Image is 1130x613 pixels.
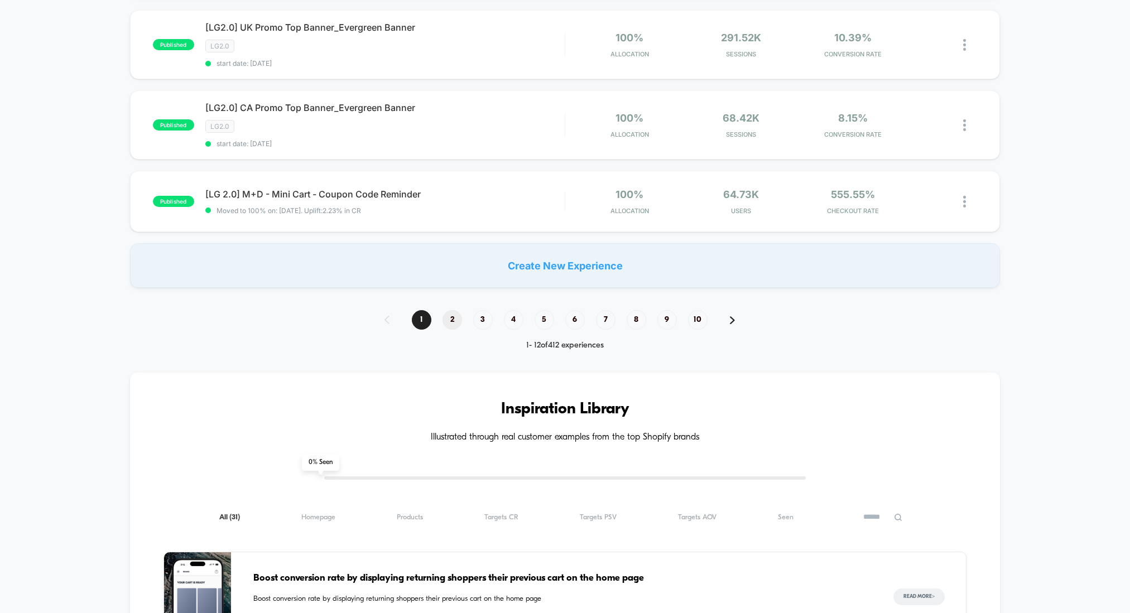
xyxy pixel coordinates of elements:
[627,310,646,330] span: 8
[688,50,794,58] span: Sessions
[205,139,565,148] span: start date: [DATE]
[688,131,794,138] span: Sessions
[205,40,234,52] span: LG2.0
[723,112,759,124] span: 68.42k
[838,112,868,124] span: 8.15%
[130,243,1000,288] div: Create New Experience
[800,131,906,138] span: CONVERSION RATE
[678,513,717,522] span: Targets AOV
[484,513,518,522] span: Targets CR
[688,207,794,215] span: Users
[205,120,234,133] span: LG2.0
[730,316,735,324] img: pagination forward
[596,310,616,330] span: 7
[153,39,194,50] span: published
[610,131,649,138] span: Allocation
[831,189,875,200] span: 555.55%
[229,514,240,521] span: ( 31 )
[217,206,361,215] span: Moved to 100% on: [DATE] . Uplift: 2.23% in CR
[205,59,565,67] span: start date: [DATE]
[153,196,194,207] span: published
[205,102,565,113] span: [LG2.0] CA Promo Top Banner_Evergreen Banner
[800,50,906,58] span: CONVERSION RATE
[834,32,872,44] span: 10.39%
[778,513,794,522] span: Seen
[800,207,906,215] span: CHECKOUT RATE
[253,571,871,586] span: Boost conversion rate by displaying returning shoppers their previous cart on the home page
[580,513,617,522] span: Targets PSV
[164,432,966,443] h4: Illustrated through real customer examples from the top Shopify brands
[473,310,493,330] span: 3
[616,112,643,124] span: 100%
[253,593,871,605] span: Boost conversion rate by displaying returning shoppers their previous cart on the home page
[610,50,649,58] span: Allocation
[412,310,431,330] span: 1
[721,32,761,44] span: 291.52k
[893,588,945,605] button: Read More>
[153,119,194,131] span: published
[373,341,757,350] div: 1 - 12 of 412 experiences
[616,32,643,44] span: 100%
[205,189,565,200] span: [LG 2.0] M+D - Mini Cart - Coupon Code Reminder
[963,119,966,131] img: close
[302,454,339,471] span: 0 % Seen
[565,310,585,330] span: 6
[688,310,708,330] span: 10
[504,310,523,330] span: 4
[301,513,335,522] span: Homepage
[963,196,966,207] img: close
[723,189,759,200] span: 64.73k
[219,513,240,522] span: All
[397,513,423,522] span: Products
[535,310,554,330] span: 5
[205,22,565,33] span: [LG2.0] UK Promo Top Banner_Evergreen Banner
[164,400,966,418] h3: Inspiration Library
[443,310,462,330] span: 2
[963,39,966,51] img: close
[616,189,643,200] span: 100%
[657,310,677,330] span: 9
[610,207,649,215] span: Allocation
